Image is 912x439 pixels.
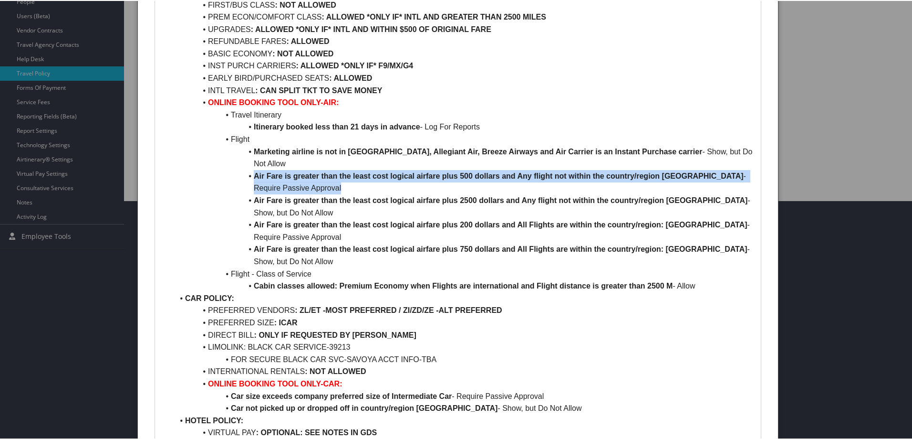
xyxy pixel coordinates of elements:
[174,303,754,316] li: PREFERRED VENDORS
[256,428,377,436] strong: : OPTIONAL: SEE NOTES IN GDS
[174,59,754,71] li: INST PURCH CARRIERS
[174,426,754,438] li: VIRTUAL PAY
[174,328,754,341] li: DIRECT BILL
[322,12,546,20] strong: : ALLOWED *ONLY IF* INTL AND GREATER THAN 2500 MILES
[208,97,339,106] strong: ONLINE BOOKING TOOL ONLY-AIR:
[231,403,497,411] strong: Car not picked up or dropped off in country/region [GEOGRAPHIC_DATA]
[174,108,754,120] li: Travel Itinerary
[254,147,702,155] strong: Marketing airline is not in [GEOGRAPHIC_DATA], Allegiant Air, Breeze Airways and Air Carrier is a...
[208,379,342,387] strong: ONLINE BOOKING TOOL ONLY-CAR:
[174,353,754,365] li: FOR SECURE BLACK CAR SVC-SAVOYA ACCT INFO-TBA
[254,244,747,252] strong: Air Fare is greater than the least cost logical airfare plus 750 dollars and All Flights are with...
[254,171,744,179] strong: Air Fare is greater than the least cost logical airfare plus 500 dollars and Any flight not withi...
[185,293,234,301] strong: CAR POLICY:
[296,61,414,69] strong: : ALLOWED *ONLY IF* F9/MX/G4
[174,22,754,35] li: UPGRADES
[254,195,747,203] strong: Air Fare is greater than the least cost logical airfare plus 2500 dollars and Any flight not with...
[254,330,416,338] strong: : ONLY IF REQUESTED BY [PERSON_NAME]
[185,416,243,424] strong: HOTEL POLICY:
[174,242,754,267] li: - Show, but Do Not Allow
[174,84,754,96] li: INTL TRAVEL
[174,193,754,218] li: - Show, but Do Not Allow
[174,132,754,145] li: Flight
[329,73,372,81] strong: : ALLOWED
[231,391,452,399] strong: Car size exceeds company preferred size of Intermediate Car
[174,34,754,47] li: REFUNDABLE FARES
[251,24,491,32] strong: : ALLOWED *ONLY IF* INTL AND WITHIN $500 OF ORIGINAL FARE
[174,267,754,279] li: Flight - Class of Service
[174,169,754,193] li: - Require Passive Approval
[174,389,754,402] li: - Require Passive Approval
[254,220,747,228] strong: Air Fare is greater than the least cost logical airfare plus 200 dollars and All Flights are with...
[174,316,754,328] li: PREFERRED SIZE
[274,318,298,326] strong: : ICAR
[174,340,754,353] li: LIMOLINK: BLACK CAR SERVICE-39213
[286,36,329,44] strong: : ALLOWED
[174,71,754,84] li: EARLY BIRD/PURCHASED SEATS
[174,120,754,132] li: - Log For Reports
[174,218,754,242] li: - Require Passive Approval
[174,10,754,22] li: PREM ECON/COMFORT CLASS
[295,305,297,313] strong: :
[174,401,754,414] li: - Show, but Do Not Allow
[254,281,673,289] strong: Cabin classes allowed: Premium Economy when Flights are international and Flight distance is grea...
[255,86,382,94] strong: : CAN SPLIT TKT TO SAVE MONEY
[174,279,754,291] li: - Allow
[305,366,366,375] strong: : NOT ALLOWED
[300,305,502,313] strong: ZL/ET -MOST PREFERRED / ZI/ZD/ZE -ALT PREFERRED
[174,145,754,169] li: - Show, but Do Not Allow
[174,364,754,377] li: INTERNATIONAL RENTALS
[174,47,754,59] li: BASIC ECONOMY
[254,122,420,130] strong: Itinerary booked less than 21 days in advance
[272,49,333,57] strong: : NOT ALLOWED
